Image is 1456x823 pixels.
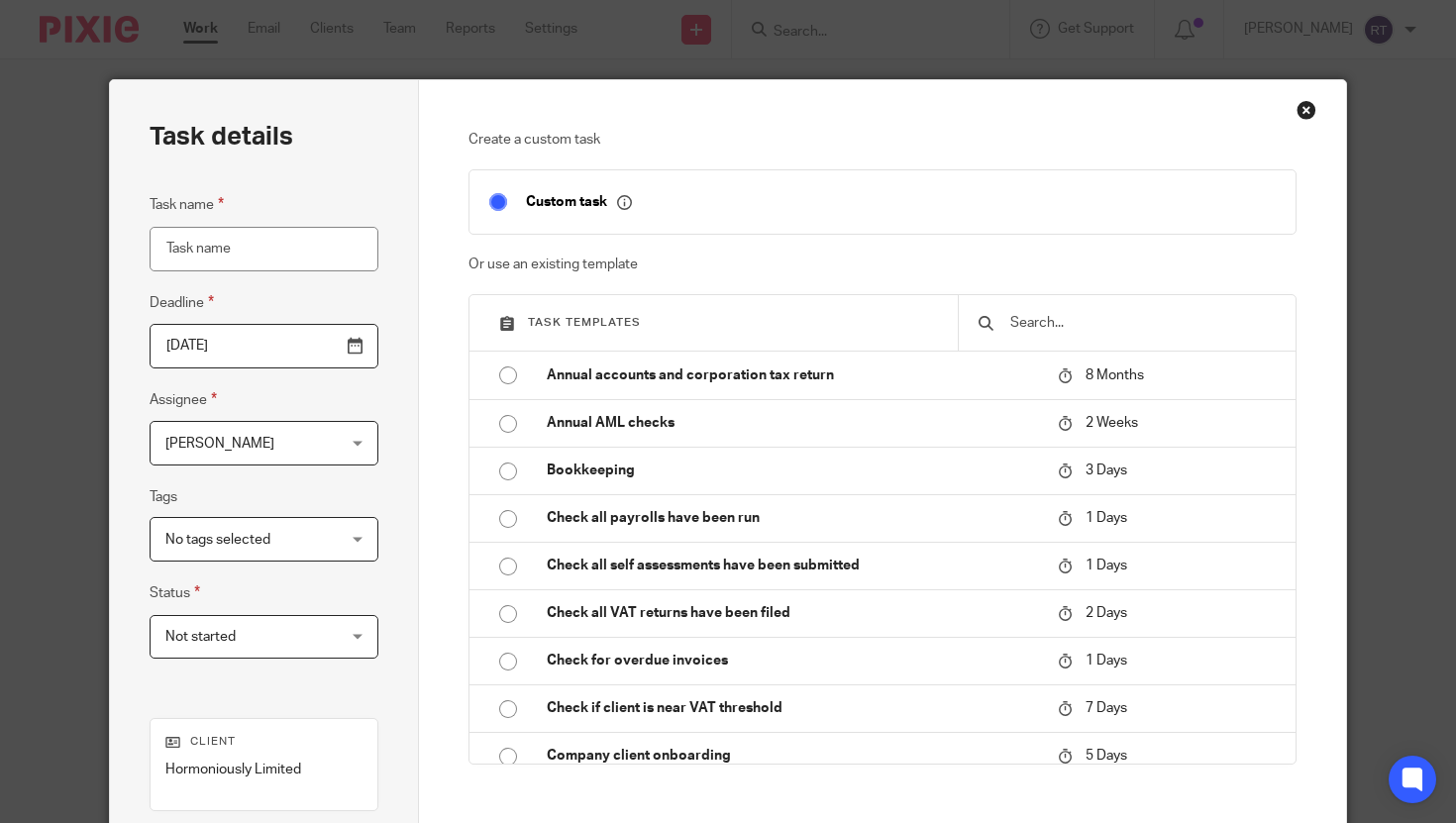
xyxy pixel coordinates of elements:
span: 2 Weeks [1086,416,1138,430]
span: 1 Days [1086,511,1127,525]
div: Close this dialog window [1297,100,1316,120]
p: Check all payrolls have been run [547,508,1038,528]
p: Company client onboarding [547,746,1038,766]
p: Hormoniously Limited [165,760,363,779]
label: Status [150,581,200,604]
span: Task templates [528,317,641,328]
span: No tags selected [165,533,270,547]
label: Assignee [150,388,217,411]
span: 5 Days [1086,749,1127,763]
p: Bookkeeping [547,461,1038,480]
input: Task name [150,227,378,271]
span: 2 Days [1086,606,1127,620]
span: 1 Days [1086,654,1127,668]
p: Or use an existing template [468,255,1297,274]
p: Annual accounts and corporation tax return [547,365,1038,385]
span: [PERSON_NAME] [165,437,274,451]
input: Pick a date [150,324,378,368]
p: Client [165,734,363,750]
label: Tags [150,487,177,507]
span: 8 Months [1086,368,1144,382]
p: Create a custom task [468,130,1297,150]
p: Custom task [526,193,632,211]
input: Search... [1008,312,1276,334]
p: Annual AML checks [547,413,1038,433]
p: Check all VAT returns have been filed [547,603,1038,623]
p: Check all self assessments have been submitted [547,556,1038,575]
span: 7 Days [1086,701,1127,715]
p: Check for overdue invoices [547,651,1038,670]
span: Not started [165,630,236,644]
span: 3 Days [1086,463,1127,477]
span: 1 Days [1086,559,1127,572]
label: Deadline [150,291,214,314]
p: Check if client is near VAT threshold [547,698,1038,718]
h2: Task details [150,120,293,154]
label: Task name [150,193,224,216]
